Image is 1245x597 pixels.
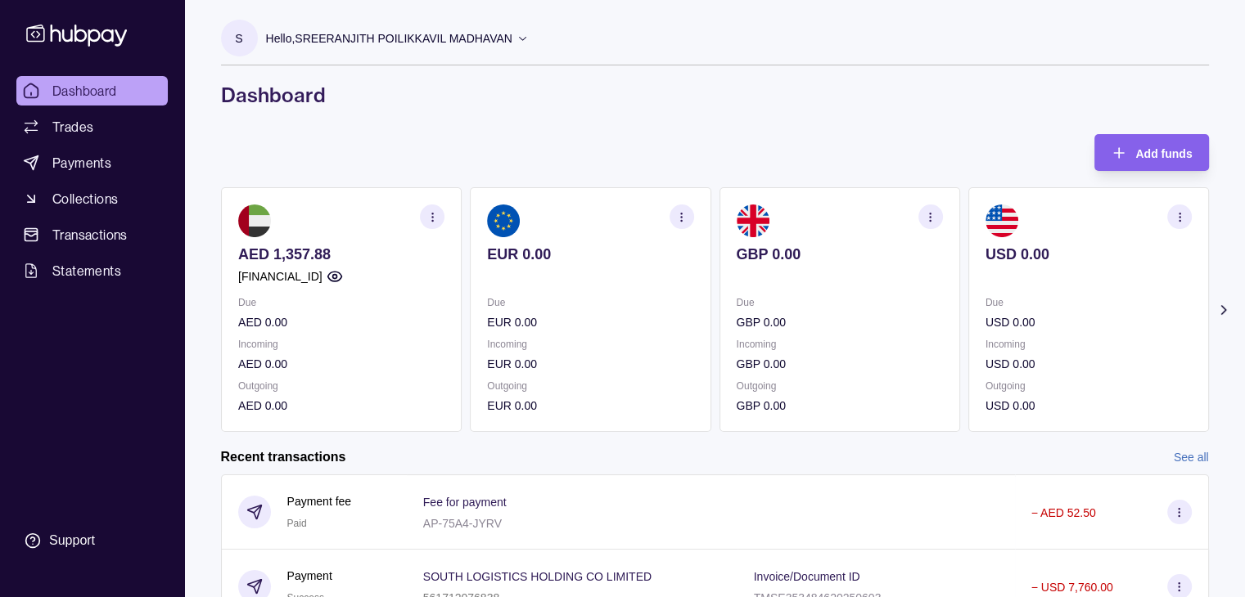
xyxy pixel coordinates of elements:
p: Due [487,294,693,312]
p: USD 0.00 [985,245,1191,263]
p: AED 0.00 [238,355,444,373]
p: GBP 0.00 [736,313,942,331]
a: Dashboard [16,76,168,105]
p: Payment [287,567,332,585]
p: GBP 0.00 [736,397,942,415]
p: USD 0.00 [985,313,1191,331]
p: − AED 52.50 [1031,506,1096,519]
p: Hello, SREERANJITH POILIKKAVIL MADHAVAN [266,29,512,47]
p: Fee for payment [423,496,507,509]
p: USD 0.00 [985,355,1191,373]
p: Incoming [736,335,942,353]
p: Outgoing [985,377,1191,395]
p: USD 0.00 [985,397,1191,415]
p: S [235,29,242,47]
p: EUR 0.00 [487,313,693,331]
p: AED 0.00 [238,397,444,415]
p: Outgoing [238,377,444,395]
p: Payment fee [287,492,352,510]
a: Trades [16,112,168,141]
span: Transactions [52,225,128,245]
p: Outgoing [736,377,942,395]
a: Support [16,523,168,558]
p: Invoice/Document ID [754,570,860,583]
a: Transactions [16,220,168,249]
p: AED 1,357.88 [238,245,444,263]
p: EUR 0.00 [487,355,693,373]
p: Due [985,294,1191,312]
img: ae [238,204,271,237]
h1: Dashboard [221,82,1209,108]
p: Incoming [985,335,1191,353]
p: EUR 0.00 [487,397,693,415]
p: AP-75A4-JYRV [423,517,502,530]
p: Due [736,294,942,312]
p: Due [238,294,444,312]
a: Payments [16,148,168,177]
span: Paid [287,518,307,529]
p: [FINANCIAL_ID] [238,267,323,285]
a: Statements [16,256,168,285]
button: Add funds [1094,134,1208,171]
span: Add funds [1135,147,1192,160]
a: Collections [16,184,168,213]
span: Statements [52,261,121,281]
a: See all [1174,448,1209,466]
img: gb [736,204,769,237]
span: Payments [52,153,111,173]
span: Collections [52,189,118,209]
p: Outgoing [487,377,693,395]
span: Trades [52,117,93,137]
h2: Recent transactions [221,448,346,466]
p: Incoming [238,335,444,353]
p: SOUTH LOGISTICS HOLDING CO LIMITED [423,570,652,583]
div: Support [49,532,95,550]
p: − USD 7,760.00 [1031,581,1113,594]
p: Incoming [487,335,693,353]
img: us [985,204,1017,237]
p: AED 0.00 [238,313,444,331]
p: GBP 0.00 [736,245,942,263]
img: eu [487,204,520,237]
p: EUR 0.00 [487,245,693,263]
span: Dashboard [52,81,117,101]
p: GBP 0.00 [736,355,942,373]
